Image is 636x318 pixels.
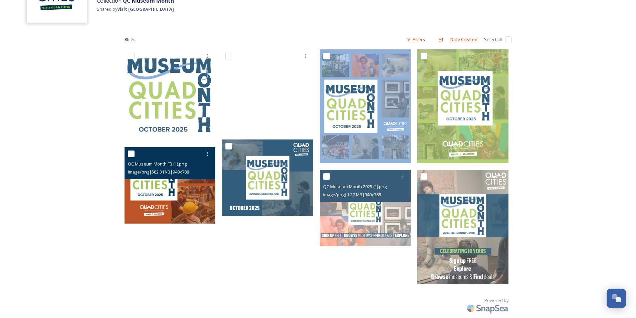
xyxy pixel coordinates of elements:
[128,161,187,167] span: QC Museum Month FB (1).png
[417,170,508,284] img: QC Museum Month 2025 (1).png
[484,36,502,43] span: Select all
[403,33,428,46] div: Filters
[447,33,481,46] div: Date Created
[320,49,411,163] img: QC Museum Month Insta 2 (2).png
[323,184,387,190] span: QC Museum Month 2025 (1).png
[222,139,313,216] img: QC Museum Month FB 2 (2).png
[320,170,411,246] img: QC Museum Month 2025 (1).png
[417,49,508,163] img: QCMuseum Month Insta (2).png
[117,6,174,12] strong: Visit [GEOGRAPHIC_DATA]
[465,300,512,316] img: SnapSea Logo
[125,49,216,140] img: 2025 Museum Month logo.png
[323,192,381,198] span: image/png | 1.27 MB | 940 x 788
[222,49,313,133] iframe: msdoc-iframe
[125,147,216,224] img: QC Museum Month FB (1).png
[607,289,626,308] button: Open Chat
[484,297,508,304] span: Powered by
[125,36,136,43] span: 8 file s
[128,169,189,175] span: image/png | 582.31 kB | 940 x 788
[97,6,174,12] span: Shared by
